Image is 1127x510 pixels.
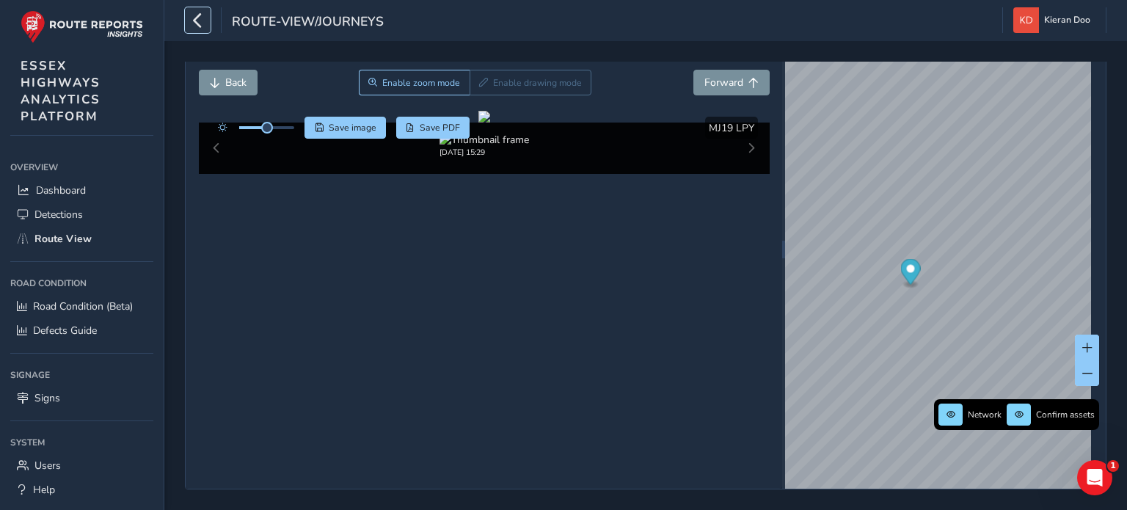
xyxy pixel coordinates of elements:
span: Road Condition (Beta) [33,299,133,313]
iframe: Intercom live chat [1077,460,1112,495]
img: Thumbnail frame [440,133,529,147]
a: Road Condition (Beta) [10,294,153,318]
a: Users [10,453,153,478]
span: Forward [704,76,743,90]
button: Back [199,70,258,95]
button: Kieran Doo [1013,7,1095,33]
button: PDF [396,117,470,139]
a: Defects Guide [10,318,153,343]
span: Enable zoom mode [382,77,460,89]
span: Kieran Doo [1044,7,1090,33]
a: Detections [10,203,153,227]
span: Route View [34,232,92,246]
a: Help [10,478,153,502]
div: Map marker [901,259,921,289]
a: Route View [10,227,153,251]
span: ESSEX HIGHWAYS ANALYTICS PLATFORM [21,57,101,125]
a: Dashboard [10,178,153,203]
button: Save [304,117,386,139]
div: [DATE] 15:29 [440,147,529,158]
span: Save PDF [420,122,460,134]
a: Signs [10,386,153,410]
span: 1 [1107,460,1119,472]
span: route-view/journeys [232,12,384,33]
span: Users [34,459,61,473]
div: Signage [10,364,153,386]
button: Zoom [359,70,470,95]
span: Defects Guide [33,324,97,338]
span: Network [968,409,1002,420]
span: MJ19 LPY [709,121,754,135]
button: Forward [693,70,770,95]
span: Detections [34,208,83,222]
span: Back [225,76,247,90]
div: Overview [10,156,153,178]
span: Save image [329,122,376,134]
span: Confirm assets [1036,409,1095,420]
div: System [10,431,153,453]
img: rr logo [21,10,143,43]
span: Signs [34,391,60,405]
span: Dashboard [36,183,86,197]
img: diamond-layout [1013,7,1039,33]
div: Road Condition [10,272,153,294]
span: Help [33,483,55,497]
